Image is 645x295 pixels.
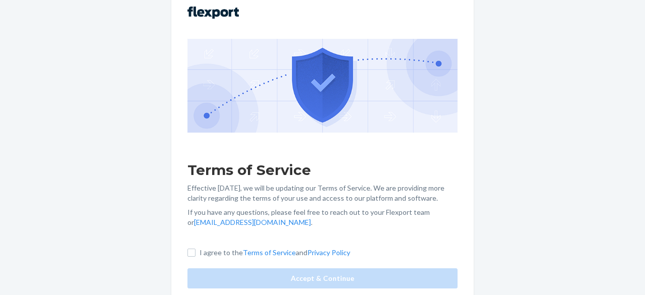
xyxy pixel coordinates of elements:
h1: Terms of Service [187,161,458,179]
a: [EMAIL_ADDRESS][DOMAIN_NAME] [194,218,311,226]
p: If you have any questions, please feel free to reach out to your Flexport team or . [187,207,458,227]
a: Terms of Service [243,248,296,257]
img: GDPR Compliance [187,39,458,133]
img: Flexport logo [187,7,239,19]
input: I agree to theTerms of ServiceandPrivacy Policy [187,249,196,257]
p: Effective [DATE], we will be updating our Terms of Service. We are providing more clarity regardi... [187,183,458,203]
p: I agree to the and [200,248,350,258]
button: Accept & Continue [187,268,458,288]
a: Privacy Policy [307,248,350,257]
